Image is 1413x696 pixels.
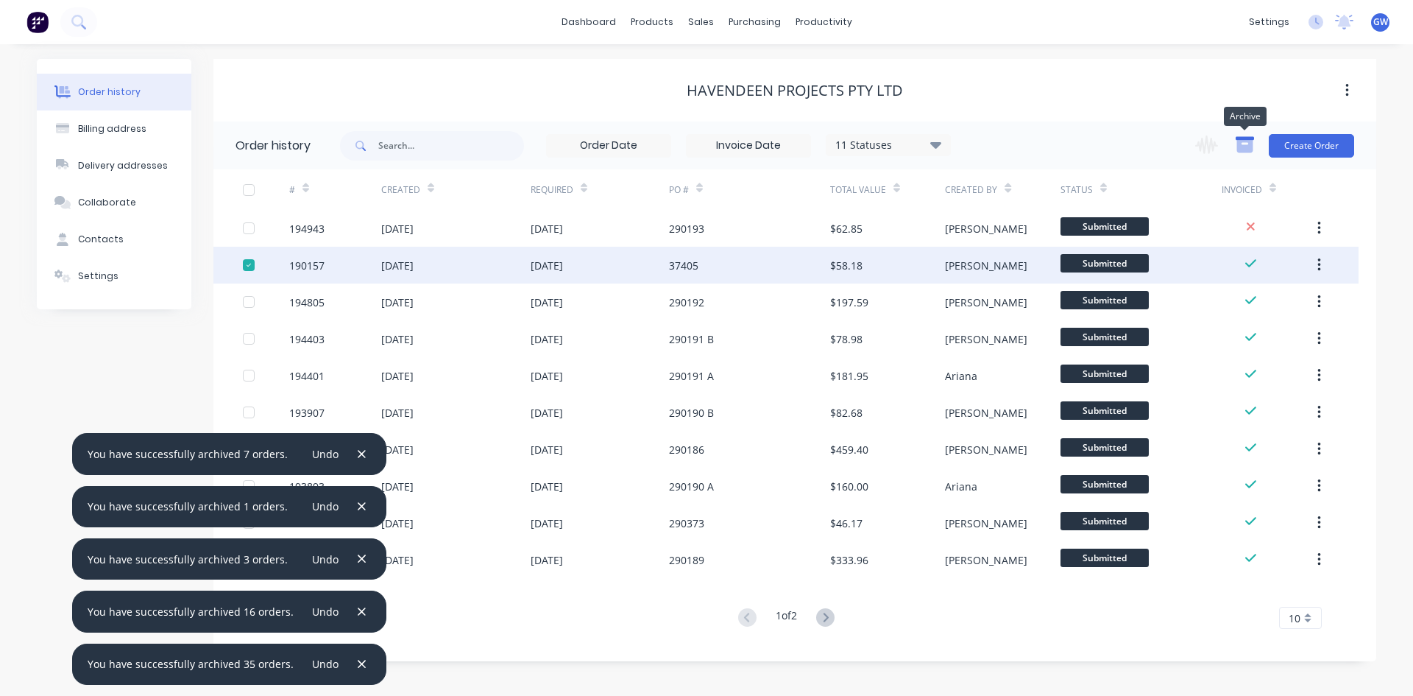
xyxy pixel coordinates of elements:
button: Create Order [1269,134,1354,158]
div: Havendeen Projects Pty Ltd [687,82,903,99]
input: Invoice Date [687,135,810,157]
div: settings [1242,11,1297,33]
input: Search... [378,131,524,161]
div: [DATE] [531,516,563,531]
div: [DATE] [531,295,563,310]
div: [DATE] [381,479,414,494]
div: 194403 [289,331,325,347]
span: GW [1373,15,1388,29]
div: [PERSON_NAME] [945,331,1027,347]
div: [PERSON_NAME] [945,442,1027,457]
div: 193907 [289,405,325,421]
div: [PERSON_NAME] [945,221,1027,236]
button: Collaborate [37,184,191,221]
div: [PERSON_NAME] [945,516,1027,531]
span: Submitted [1060,401,1149,420]
button: Undo [305,602,347,622]
div: 37405 [669,258,698,273]
span: Submitted [1060,512,1149,530]
div: 11 Statuses [826,137,950,153]
div: Total Value [830,183,886,197]
div: $78.98 [830,331,863,347]
span: Submitted [1060,217,1149,236]
a: dashboard [554,11,623,33]
div: Required [531,183,573,197]
div: $197.59 [830,295,868,310]
div: [DATE] [531,442,563,457]
div: $181.95 [830,368,868,384]
div: [DATE] [531,479,563,494]
div: Created By [945,169,1060,210]
div: purchasing [721,11,788,33]
div: $46.17 [830,516,863,531]
div: Order history [235,137,311,155]
div: [DATE] [531,221,563,236]
div: 290190 A [669,479,714,494]
div: 1 of 2 [776,608,797,629]
div: Ariana [945,479,977,494]
div: [DATE] [531,331,563,347]
span: Submitted [1060,549,1149,567]
div: Order history [78,85,141,99]
div: 290186 [669,442,704,457]
span: Submitted [1060,438,1149,457]
div: Total Value [830,169,945,210]
div: $62.85 [830,221,863,236]
div: [DATE] [381,405,414,421]
div: 290373 [669,516,704,531]
button: Undo [305,444,347,464]
div: [DATE] [531,258,563,273]
div: 194805 [289,295,325,310]
div: Status [1060,183,1093,197]
div: PO # [669,169,830,210]
div: [DATE] [381,295,414,310]
div: sales [681,11,721,33]
div: [DATE] [381,221,414,236]
button: Contacts [37,221,191,258]
div: Archive [1224,107,1267,126]
span: Submitted [1060,475,1149,493]
div: [PERSON_NAME] [945,258,1027,273]
div: You have successfully archived 16 orders. [88,604,294,619]
button: Order history [37,74,191,110]
div: $459.40 [830,442,868,457]
div: [DATE] [531,552,563,568]
div: Settings [78,270,118,283]
button: Undo [305,549,347,569]
div: [PERSON_NAME] [945,405,1027,421]
div: Status [1060,169,1222,210]
div: [DATE] [381,368,414,384]
div: # [289,183,295,197]
div: 190157 [289,258,325,273]
div: PO # [669,183,689,197]
div: $82.68 [830,405,863,421]
div: Created [381,183,420,197]
div: 290190 B [669,405,714,421]
div: Collaborate [78,196,136,209]
div: 290192 [669,295,704,310]
div: Created [381,169,531,210]
div: [PERSON_NAME] [945,552,1027,568]
div: [DATE] [381,442,414,457]
div: [DATE] [531,405,563,421]
div: You have successfully archived 1 orders. [88,499,288,514]
div: Created By [945,183,997,197]
div: You have successfully archived 7 orders. [88,446,288,462]
span: 10 [1289,611,1300,626]
span: Submitted [1060,328,1149,346]
div: [DATE] [531,368,563,384]
div: Invoiced [1222,183,1262,197]
div: Contacts [78,233,124,246]
button: Billing address [37,110,191,147]
div: Billing address [78,122,146,136]
img: Factory [26,11,49,33]
div: 290191 B [669,331,714,347]
div: [DATE] [381,516,414,531]
div: 290193 [669,221,704,236]
div: 290189 [669,552,704,568]
button: Delivery addresses [37,147,191,184]
div: Ariana [945,368,977,384]
div: $333.96 [830,552,868,568]
div: [PERSON_NAME] [945,295,1027,310]
span: Submitted [1060,365,1149,383]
